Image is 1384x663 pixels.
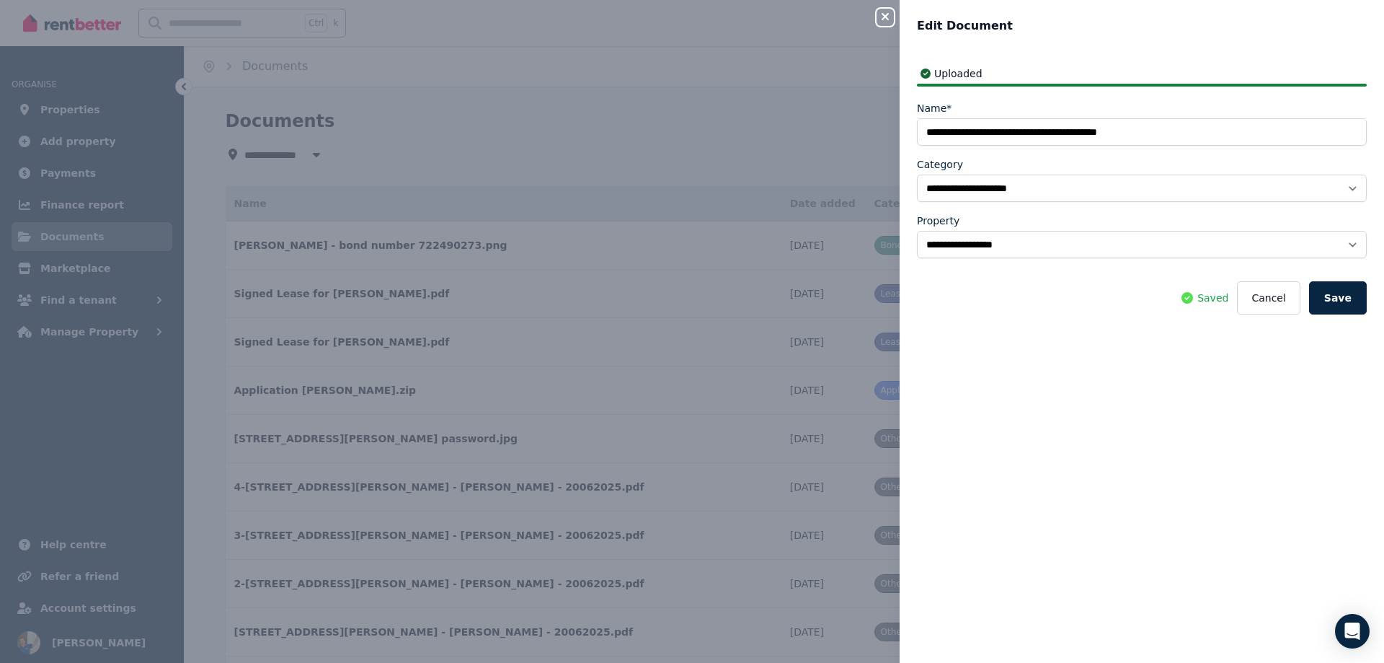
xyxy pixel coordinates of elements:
[917,66,1367,81] div: Uploaded
[1335,614,1370,649] div: Open Intercom Messenger
[917,101,951,115] label: Name*
[917,17,1013,35] span: Edit Document
[1237,281,1300,315] button: Cancel
[1309,281,1367,315] button: Save
[917,214,959,228] label: Property
[917,157,963,172] label: Category
[1197,291,1228,305] span: Saved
